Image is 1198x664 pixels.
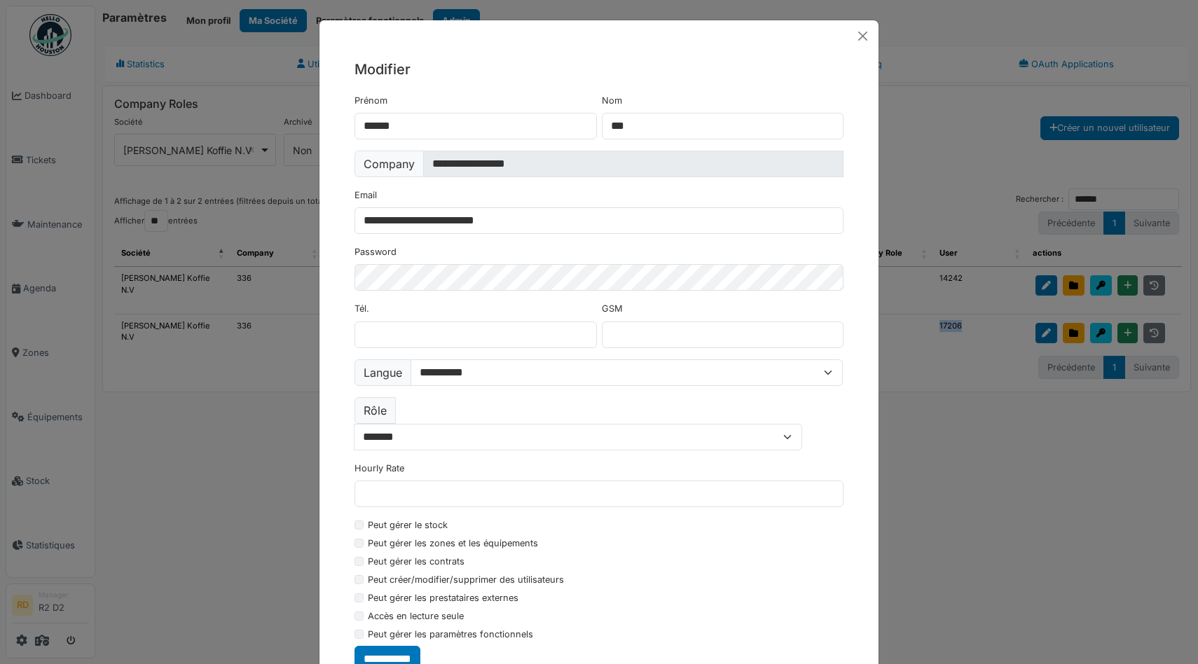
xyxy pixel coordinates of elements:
label: Peut gérer les paramètres fonctionnels [368,628,533,641]
label: Peut créer/modifier/supprimer des utilisateurs [368,573,564,586]
label: Langue [354,359,411,386]
label: Nom [602,94,622,107]
span: translation missing: fr.shared.company [364,155,415,172]
label: Peut gérer le stock [368,518,448,532]
label: Tél. [354,302,369,315]
button: Close [853,26,873,46]
span: translation missing: fr.shared.hourly_rate [354,463,404,473]
label: Prénom [354,94,387,107]
label: Email [354,188,377,202]
h5: Modifier [354,59,844,80]
label: GSM [602,302,623,315]
label: Peut gérer les prestataires externes [368,591,518,604]
span: translation missing: fr.shared.password [354,247,397,257]
label: Rôle [354,397,396,424]
label: Accès en lecture seule [368,609,464,623]
label: Peut gérer les contrats [368,555,464,568]
label: Peut gérer les zones et les équipements [368,537,538,550]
